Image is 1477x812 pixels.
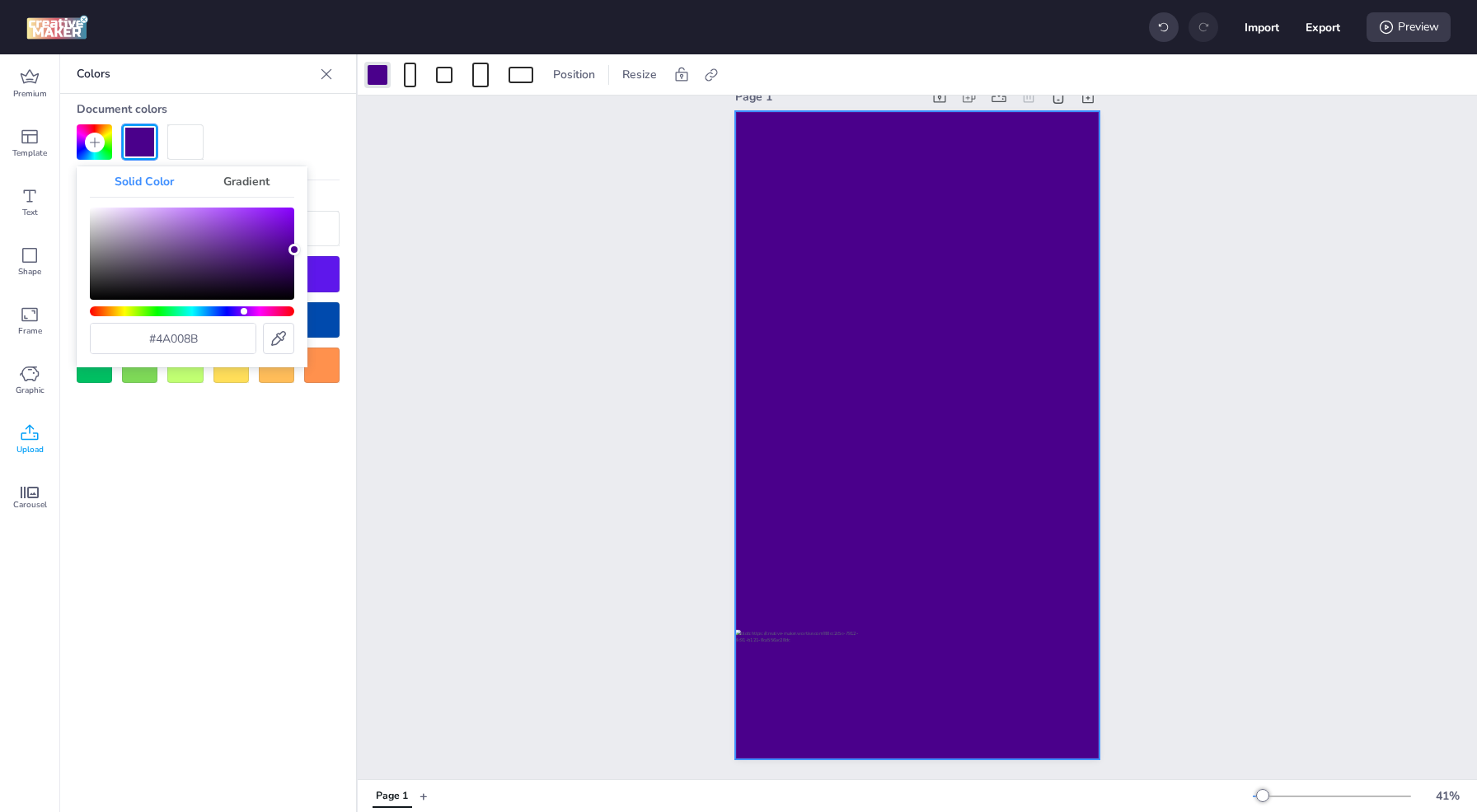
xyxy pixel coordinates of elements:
div: Tabs [364,782,420,810]
button: + [420,782,428,810]
div: Solid Color [90,166,199,197]
p: Colors [77,54,313,94]
div: Gradient [199,166,294,197]
div: 41 % [1428,787,1467,805]
span: Upload [16,443,44,456]
div: Color [90,208,294,300]
span: Frame [18,324,42,338]
span: Position [550,66,598,83]
span: Carousel [13,498,47,511]
span: Template [12,147,47,160]
img: logo Creative Maker [26,15,88,40]
div: Page 1 [735,88,922,105]
span: Premium [13,87,47,100]
div: Page 1 [376,789,408,804]
div: Document colors [77,94,340,124]
span: Resize [619,66,660,83]
span: Graphic [16,384,45,397]
button: Import [1245,10,1279,44]
div: Hue [90,306,294,316]
span: Text [22,206,38,219]
button: Export [1306,10,1340,44]
span: Shape [18,265,41,278]
div: Preview [1367,12,1451,42]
